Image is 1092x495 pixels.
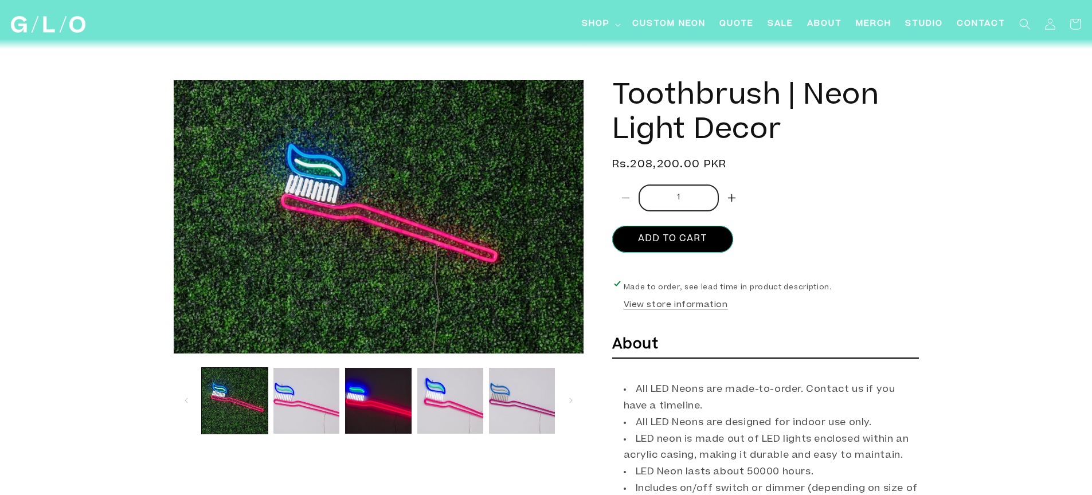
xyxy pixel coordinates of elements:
[849,11,898,37] a: Merch
[636,418,872,427] span: All LED Neons are designed for indoor use only.
[612,80,919,149] h1: Toothbrush | Neon Light Decor
[768,18,793,30] span: SALE
[558,388,584,413] button: Slide right
[624,385,895,411] span: All LED Neons are made-to-order. Contact us if you have a timeline.
[1012,11,1038,37] summary: Search
[489,368,555,434] button: Load image 5 in gallery view
[345,368,411,434] button: Load image 3 in gallery view
[612,158,727,173] span: Rs.208,200.00 PKR
[713,11,761,37] a: Quote
[800,11,849,37] a: About
[11,16,85,33] img: GLO Studio
[612,226,733,253] button: Add to cart
[7,12,90,37] a: GLO Studio
[624,282,832,293] p: Made to order, see lead time in product description.
[807,18,842,30] span: About
[625,11,713,37] a: Custom Neon
[624,300,728,313] button: View store information
[636,467,814,477] span: LED Neon lasts about 50000 hours.
[273,368,339,434] button: Load image 2 in gallery view
[417,368,483,434] button: Load image 4 in gallery view
[612,333,919,359] h6: About
[174,80,584,437] media-gallery: Gallery Viewer
[632,18,706,30] span: Custom Neon
[174,388,199,413] button: Slide left
[898,11,950,37] a: Studio
[950,11,1012,37] a: Contact
[886,335,1092,495] iframe: Chat Widget
[905,18,943,30] span: Studio
[856,18,891,30] span: Merch
[202,368,268,434] button: Load image 1 in gallery view
[582,18,610,30] span: Shop
[761,11,800,37] a: SALE
[719,18,754,30] span: Quote
[957,18,1005,30] span: Contact
[575,11,625,37] summary: Shop
[624,435,909,461] span: LED neon is made out of LED lights enclosed within an acrylic casing, making it durable and easy ...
